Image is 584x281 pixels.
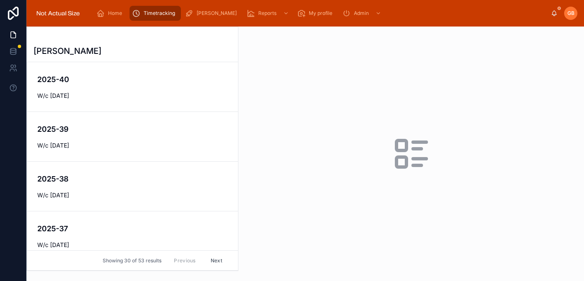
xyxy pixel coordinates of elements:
[340,6,385,21] a: Admin
[103,257,161,264] span: Showing 30 of 53 results
[567,10,574,17] span: GB
[144,10,175,17] span: Timetracking
[197,10,237,17] span: [PERSON_NAME]
[258,10,276,17] span: Reports
[37,74,228,85] h4: 2025-40
[33,7,83,20] img: App logo
[108,10,122,17] span: Home
[27,211,238,261] a: 2025-37W/c [DATE]
[244,6,293,21] a: Reports
[34,45,101,57] h1: [PERSON_NAME]
[183,6,243,21] a: [PERSON_NAME]
[37,141,228,150] span: W/c [DATE]
[130,6,181,21] a: Timetracking
[94,6,128,21] a: Home
[205,254,228,267] button: Next
[37,173,228,184] h4: 2025-38
[37,223,228,234] h4: 2025-37
[37,92,228,100] span: W/c [DATE]
[309,10,332,17] span: My profile
[90,4,551,22] div: scrollable content
[37,124,228,135] h4: 2025-39
[27,111,238,161] a: 2025-39W/c [DATE]
[27,62,238,111] a: 2025-40W/c [DATE]
[27,161,238,211] a: 2025-38W/c [DATE]
[37,241,228,249] span: W/c [DATE]
[37,191,228,199] span: W/c [DATE]
[295,6,338,21] a: My profile
[354,10,369,17] span: Admin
